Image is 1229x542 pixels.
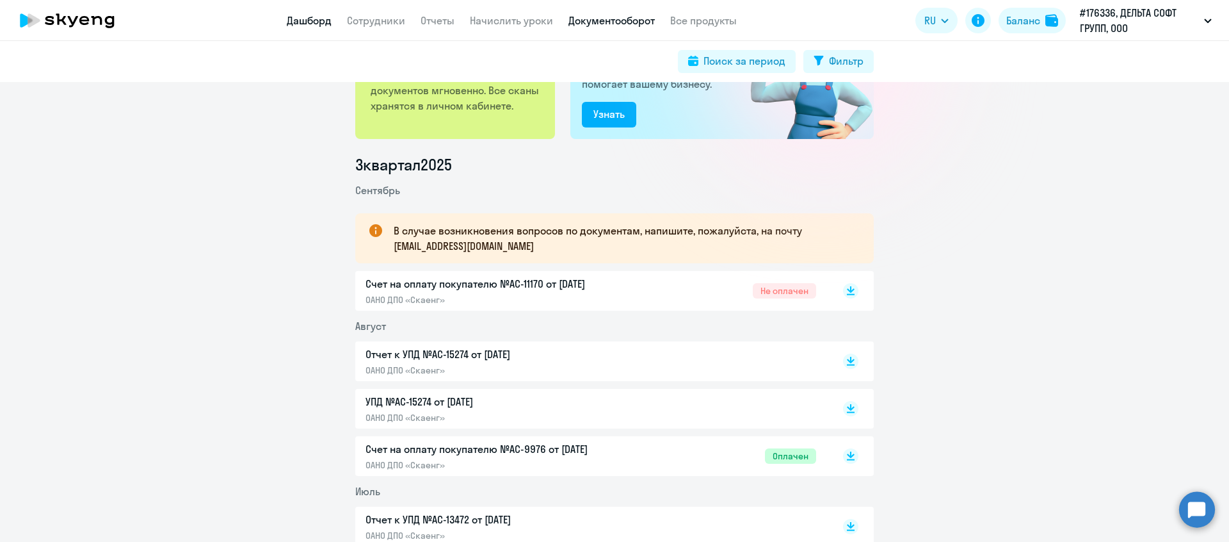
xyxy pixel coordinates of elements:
[915,8,958,33] button: RU
[365,347,634,362] p: Отчет к УПД №AC-15274 от [DATE]
[1006,13,1040,28] div: Баланс
[371,52,542,113] p: Работаем с Вами по ЭДО, где обмениваемся оригиналами документов мгновенно. Все сканы хранятся в л...
[678,50,796,73] button: Поиск за период
[365,365,634,376] p: ОАНО ДПО «Скаенг»
[1073,5,1218,36] button: #176336, ДЕЛЬТА СОФТ ГРУПП, ООО
[765,448,816,464] span: Оплачен
[803,50,874,73] button: Фильтр
[365,512,634,527] p: Отчет к УПД №AC-13472 от [DATE]
[829,53,864,69] div: Фильтр
[470,14,553,27] a: Начислить уроки
[365,276,816,306] a: Счет на оплату покупателю №AC-11170 от [DATE]ОАНО ДПО «Скаенг»Не оплачен
[703,53,785,69] div: Поиск за период
[355,320,386,333] span: Август
[593,106,625,122] div: Узнать
[365,276,634,292] p: Счет на оплату покупателю №AC-11170 от [DATE]
[365,394,634,409] p: УПД №AC-15274 от [DATE]
[347,14,405,27] a: Сотрудники
[924,13,936,28] span: RU
[582,102,636,127] button: Узнать
[1080,5,1199,36] p: #176336, ДЕЛЬТА СОФТ ГРУПП, ООО
[365,394,816,423] a: УПД №AC-15274 от [DATE]ОАНО ДПО «Скаенг»
[355,154,874,175] li: 3 квартал 2025
[1045,14,1058,27] img: balance
[365,347,816,376] a: Отчет к УПД №AC-15274 от [DATE]ОАНО ДПО «Скаенг»
[365,459,634,471] p: ОАНО ДПО «Скаенг»
[365,294,634,306] p: ОАНО ДПО «Скаенг»
[421,14,454,27] a: Отчеты
[355,184,400,197] span: Сентябрь
[753,283,816,299] span: Не оплачен
[670,14,737,27] a: Все продукты
[365,512,816,541] a: Отчет к УПД №AC-13472 от [DATE]ОАНО ДПО «Скаенг»
[568,14,655,27] a: Документооборот
[365,441,816,471] a: Счет на оплату покупателю №AC-9976 от [DATE]ОАНО ДПО «Скаенг»Оплачен
[287,14,332,27] a: Дашборд
[355,485,380,498] span: Июль
[999,8,1066,33] button: Балансbalance
[365,412,634,423] p: ОАНО ДПО «Скаенг»
[365,530,634,541] p: ОАНО ДПО «Скаенг»
[394,223,851,254] p: В случае возникновения вопросов по документам, напишите, пожалуйста, на почту [EMAIL_ADDRESS][DOM...
[365,441,634,457] p: Счет на оплату покупателю №AC-9976 от [DATE]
